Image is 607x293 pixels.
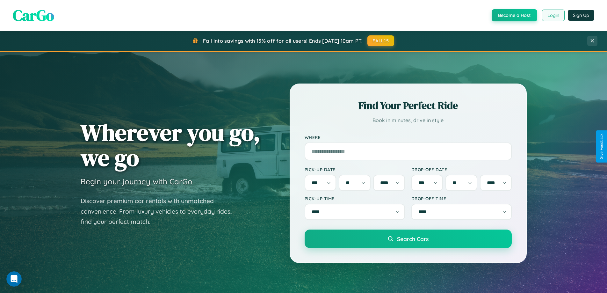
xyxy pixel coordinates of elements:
button: Login [542,10,565,21]
label: Drop-off Time [411,196,512,201]
label: Drop-off Date [411,167,512,172]
h2: Find Your Perfect Ride [305,99,512,113]
button: Become a Host [492,9,537,21]
button: FALL15 [367,35,394,46]
span: CarGo [13,5,54,26]
span: Search Cars [397,235,429,242]
p: Book in minutes, drive in style [305,116,512,125]
div: Give Feedback [599,134,604,159]
button: Search Cars [305,230,512,248]
label: Pick-up Date [305,167,405,172]
h1: Wherever you go, we go [81,120,260,170]
label: Pick-up Time [305,196,405,201]
p: Discover premium car rentals with unmatched convenience. From luxury vehicles to everyday rides, ... [81,196,240,227]
label: Where [305,135,512,140]
iframe: Intercom live chat [6,271,22,287]
h3: Begin your journey with CarGo [81,177,192,186]
span: Fall into savings with 15% off for all users! Ends [DATE] 10am PT. [203,38,363,44]
button: Sign Up [568,10,594,21]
